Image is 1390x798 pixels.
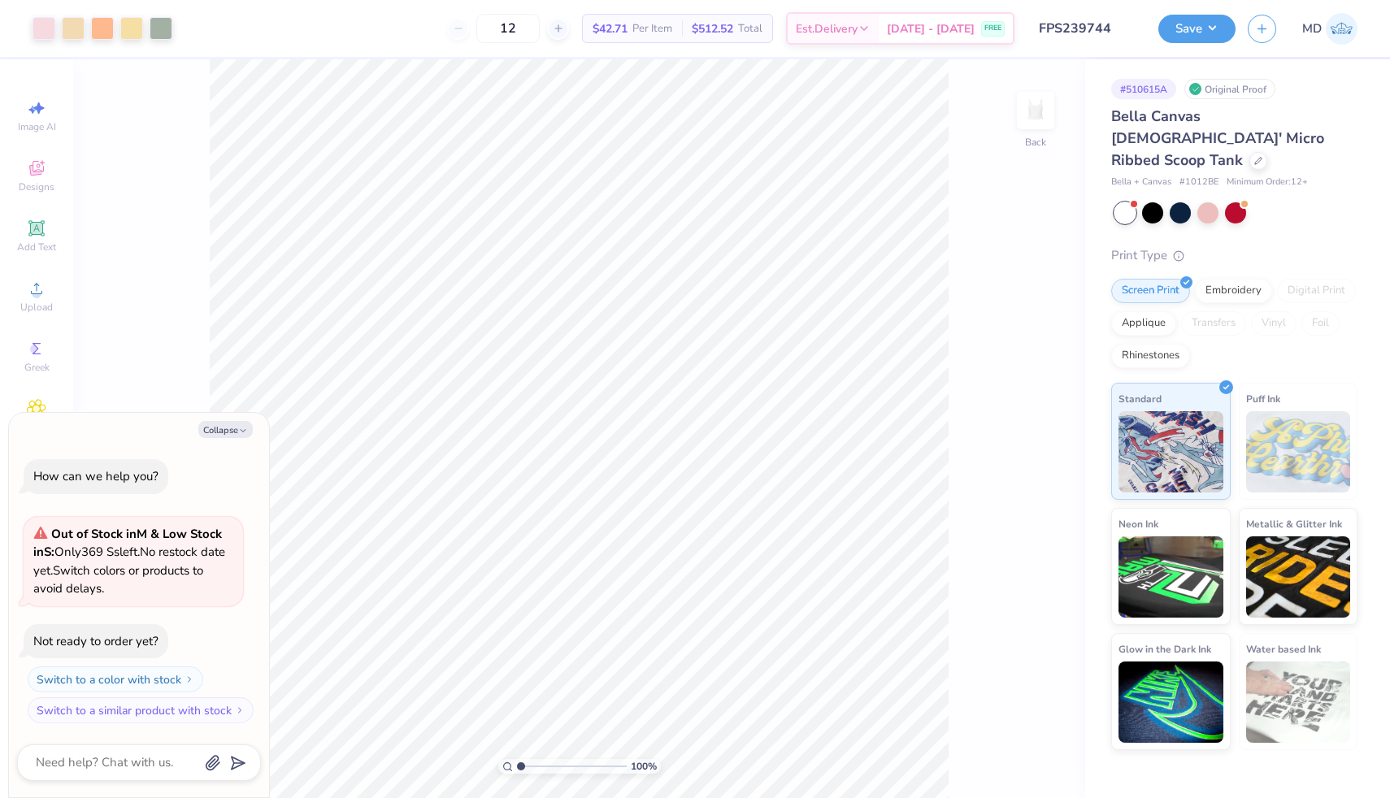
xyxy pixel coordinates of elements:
[33,544,225,579] span: No restock date yet.
[1119,536,1223,618] img: Neon Ink
[1246,640,1321,657] span: Water based Ink
[1111,106,1324,170] span: Bella Canvas [DEMOGRAPHIC_DATA]' Micro Ribbed Scoop Tank
[8,421,65,447] span: Clipart & logos
[1246,536,1351,618] img: Metallic & Glitter Ink
[1111,279,1190,303] div: Screen Print
[1111,311,1176,336] div: Applique
[1158,15,1236,43] button: Save
[984,23,1001,34] span: FREE
[632,20,672,37] span: Per Item
[1179,176,1218,189] span: # 1012BE
[33,468,159,484] div: How can we help you?
[631,759,657,774] span: 100 %
[18,120,56,133] span: Image AI
[887,20,975,37] span: [DATE] - [DATE]
[24,361,50,374] span: Greek
[1302,13,1357,45] a: MD
[1246,390,1280,407] span: Puff Ink
[1111,79,1176,99] div: # 510615A
[20,301,53,314] span: Upload
[476,14,540,43] input: – –
[33,526,225,597] span: Only 369 Ss left. Switch colors or products to avoid delays.
[796,20,858,37] span: Est. Delivery
[1119,661,1223,743] img: Glow in the Dark Ink
[1326,13,1357,45] img: Mads De Vera
[1111,344,1190,368] div: Rhinestones
[51,526,150,542] strong: Out of Stock in M
[692,20,733,37] span: $512.52
[738,20,762,37] span: Total
[1227,176,1308,189] span: Minimum Order: 12 +
[1301,311,1340,336] div: Foil
[1302,20,1322,38] span: MD
[1246,515,1342,532] span: Metallic & Glitter Ink
[1277,279,1356,303] div: Digital Print
[28,697,254,723] button: Switch to a similar product with stock
[198,421,253,438] button: Collapse
[1025,135,1046,150] div: Back
[1246,411,1351,492] img: Puff Ink
[17,241,56,254] span: Add Text
[28,666,203,692] button: Switch to a color with stock
[593,20,628,37] span: $42.71
[185,674,194,684] img: Switch to a color with stock
[1246,661,1351,743] img: Water based Ink
[235,705,245,715] img: Switch to a similar product with stock
[1111,176,1171,189] span: Bella + Canvas
[1119,515,1158,532] span: Neon Ink
[1195,279,1272,303] div: Embroidery
[1027,12,1146,45] input: Untitled Design
[1119,411,1223,492] img: Standard
[1119,640,1211,657] span: Glow in the Dark Ink
[1251,311,1297,336] div: Vinyl
[1119,390,1162,407] span: Standard
[33,633,159,649] div: Not ready to order yet?
[1181,311,1246,336] div: Transfers
[1111,246,1357,265] div: Print Type
[1184,79,1275,99] div: Original Proof
[19,180,54,193] span: Designs
[1019,94,1052,127] img: Back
